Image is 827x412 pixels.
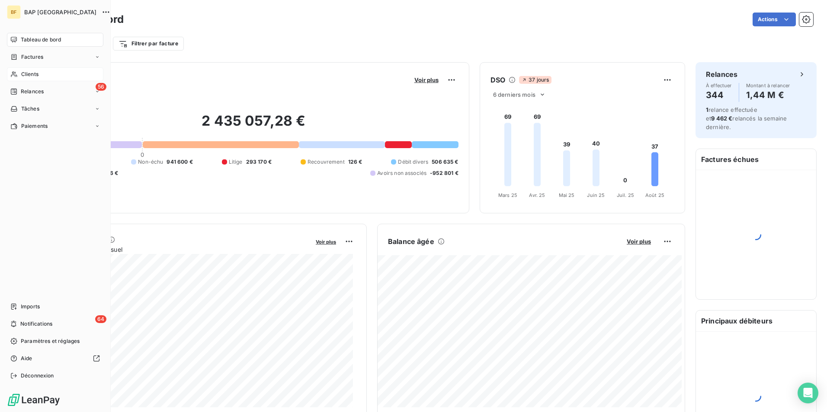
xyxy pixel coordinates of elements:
[21,36,61,44] span: Tableau de bord
[21,53,43,61] span: Factures
[313,238,339,245] button: Voir plus
[706,106,708,113] span: 1
[113,37,184,51] button: Filtrer par facture
[753,13,796,26] button: Actions
[388,236,434,247] h6: Balance âgée
[519,76,551,84] span: 37 jours
[432,158,458,166] span: 506 635 €
[711,115,732,122] span: 9 462 €
[21,122,48,130] span: Paiements
[696,149,816,170] h6: Factures échues
[138,158,163,166] span: Non-échu
[746,83,790,88] span: Montant à relancer
[490,75,505,85] h6: DSO
[316,239,336,245] span: Voir plus
[21,372,54,380] span: Déconnexion
[141,151,144,158] span: 0
[696,311,816,331] h6: Principaux débiteurs
[627,238,651,245] span: Voir plus
[49,112,458,138] h2: 2 435 057,28 €
[7,33,103,47] a: Tableau de bord
[21,355,32,362] span: Aide
[229,158,243,166] span: Litige
[20,320,52,328] span: Notifications
[246,158,272,166] span: 293 170 €
[587,192,605,198] tspan: Juin 25
[529,192,545,198] tspan: Avr. 25
[21,70,38,78] span: Clients
[348,158,362,166] span: 126 €
[167,158,192,166] span: 941 600 €
[617,192,634,198] tspan: Juil. 25
[7,334,103,348] a: Paramètres et réglages
[493,91,535,98] span: 6 derniers mois
[308,158,345,166] span: Recouvrement
[7,5,21,19] div: BF
[95,315,106,323] span: 64
[624,238,654,245] button: Voir plus
[798,383,818,403] div: Open Intercom Messenger
[7,119,103,133] a: Paiements
[498,192,517,198] tspan: Mars 25
[706,83,732,88] span: À effectuer
[706,106,787,130] span: relance effectuée et relancés la semaine dernière.
[24,9,96,16] span: BAP [GEOGRAPHIC_DATA]
[7,102,103,116] a: Tâches
[746,88,790,102] h4: 1,44 M €
[96,83,106,91] span: 56
[21,105,39,113] span: Tâches
[49,245,310,254] span: Chiffre d'affaires mensuel
[7,85,103,98] a: 56Relances
[398,158,428,166] span: Débit divers
[706,69,737,79] h6: Relances
[430,169,458,177] span: -952 801 €
[21,88,44,95] span: Relances
[7,300,103,314] a: Imports
[558,192,574,198] tspan: Mai 25
[7,67,103,81] a: Clients
[21,303,40,311] span: Imports
[706,88,732,102] h4: 344
[7,393,61,407] img: Logo LeanPay
[414,76,439,83] span: Voir plus
[412,76,441,84] button: Voir plus
[645,192,664,198] tspan: Août 25
[21,337,80,345] span: Paramètres et réglages
[7,50,103,64] a: Factures
[7,352,103,365] a: Aide
[377,169,426,177] span: Avoirs non associés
